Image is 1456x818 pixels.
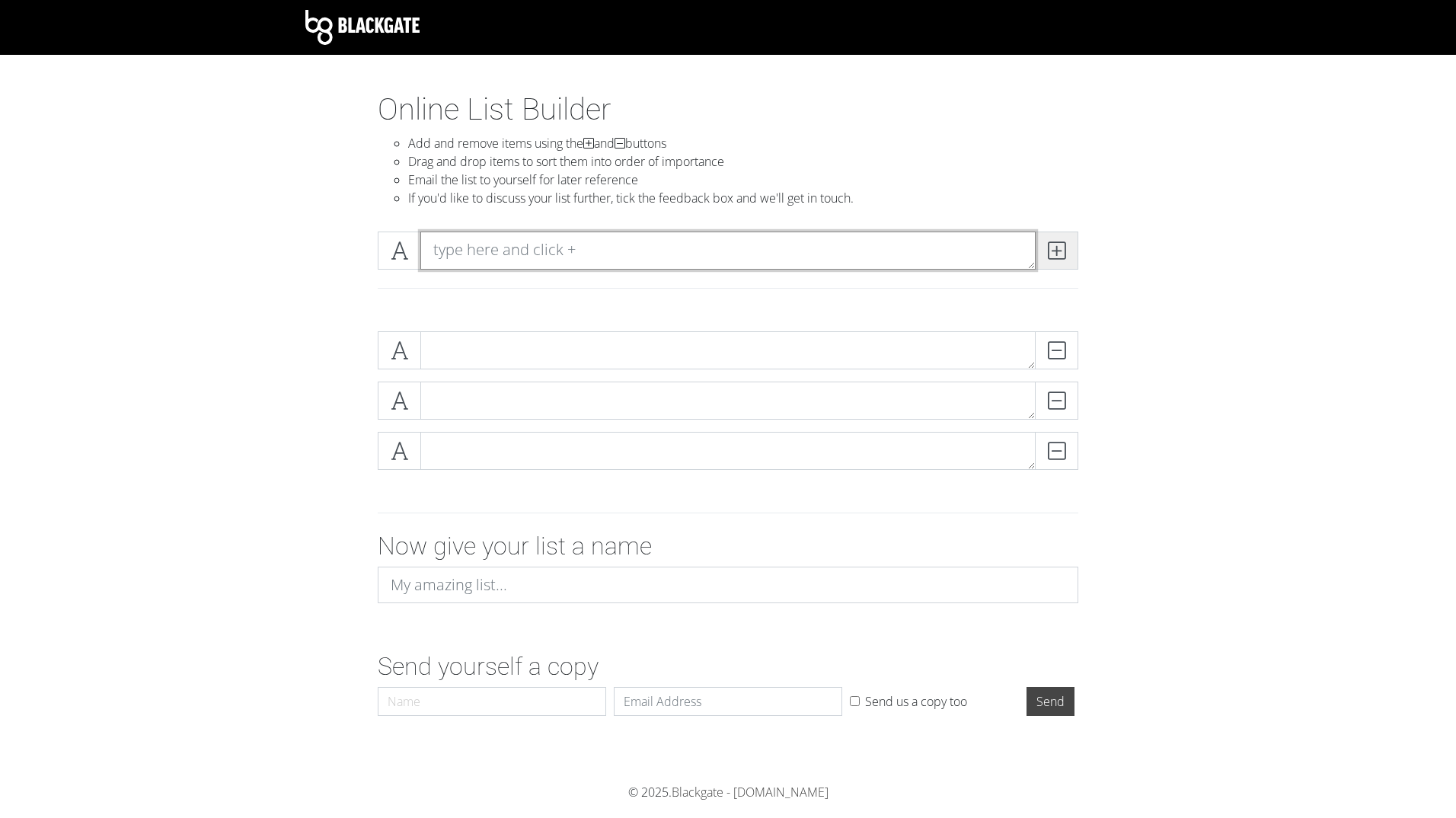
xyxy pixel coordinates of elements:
input: Name [378,687,606,716]
h2: Now give your list a name [378,532,1078,561]
h1: Online List Builder [378,91,1078,128]
li: Email the list to yourself for later reference [408,171,1078,189]
input: My amazing list... [378,567,1078,603]
div: © 2025. [305,783,1151,801]
li: If you'd like to discuss your list further, tick the feedback box and we'll get in touch. [408,189,1078,207]
h2: Send yourself a copy [378,652,1078,681]
a: Blackgate - [DOMAIN_NAME] [672,784,829,800]
li: Drag and drop items to sort them into order of importance [408,152,1078,171]
input: Email Address [614,687,842,716]
label: Send us a copy too [865,692,967,711]
img: Blackgate [305,10,420,45]
input: Send [1027,687,1074,716]
li: Add and remove items using the and buttons [408,134,1078,152]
